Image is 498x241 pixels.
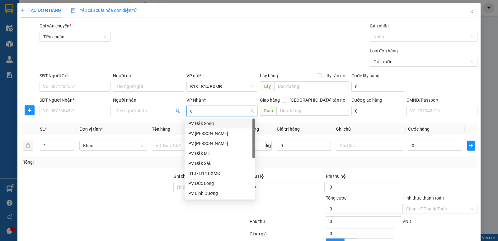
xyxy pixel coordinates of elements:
[326,173,401,182] div: Phí thu hộ
[374,57,474,66] span: Gửi trước
[326,195,346,200] span: Tổng cước
[351,106,404,116] input: Cước giao hàng
[351,82,404,92] input: Cước lấy hàng
[185,178,255,188] div: PV Đức Long
[83,141,143,150] span: Khác
[25,105,35,115] button: plus
[370,23,389,28] label: Gán nhãn
[265,141,272,151] span: kg
[23,159,193,166] div: Tổng: 1
[152,127,170,132] span: Tên hàng
[113,72,184,79] div: Người gửi
[276,106,349,116] input: Dọc đường
[249,218,325,229] div: Phụ thu
[113,97,184,104] div: Người nhận
[370,48,398,53] label: Loại đơn hàng
[406,97,477,104] div: CMND/Passport
[21,8,25,12] span: plus
[260,81,274,91] span: Lấy
[186,98,204,103] span: VP Nhận
[25,108,34,113] span: plus
[277,141,331,151] input: 0
[185,168,255,178] div: B13 - B14 BXMĐ
[175,108,180,113] span: user-add
[333,123,406,135] th: Ghi chú
[185,128,255,138] div: PV Đức Xuyên
[277,127,300,132] span: Giá trị hàng
[185,188,255,198] div: PV Bình Dương
[173,174,208,179] label: Ghi chú đơn hàng
[322,72,349,79] span: Lấy tận nơi
[260,98,280,103] span: Giao hàng
[185,138,255,148] div: PV Nam Đong
[351,98,382,103] label: Cước giao hàng
[274,81,349,91] input: Dọc đường
[173,182,248,192] input: Ghi chú đơn hàng
[188,140,251,147] div: PV [PERSON_NAME]
[40,127,45,132] span: SL
[23,141,33,151] button: delete
[185,158,255,168] div: PV Đắk Sắk
[186,72,257,79] div: VP gửi
[188,170,251,177] div: B13 - B14 BXMĐ
[152,141,219,151] input: VD: Bàn, Ghế
[71,8,76,13] img: icon
[71,8,137,13] span: Yêu cầu xuất hóa đơn điện tử
[188,180,251,187] div: PV Đức Long
[469,9,474,14] span: close
[40,97,110,104] div: SĐT Người Nhận
[188,160,251,167] div: PV Đắk Sắk
[351,73,379,78] label: Cước lấy hàng
[250,174,264,179] span: Thu Hộ
[185,148,255,158] div: PV Đắk Mil
[402,219,411,224] span: VND
[40,23,71,28] span: Gói vận chuyển
[408,127,430,132] span: Cước hàng
[21,8,61,13] span: TẠO ĐƠN HÀNG
[188,150,251,157] div: PV Đắk Mil
[40,72,110,79] div: SĐT Người Gửi
[287,97,349,104] span: [GEOGRAPHIC_DATA] tận nơi
[79,127,103,132] span: Đơn vị tính
[463,3,481,21] button: Close
[185,118,255,128] div: PV Đắk Song
[188,130,251,137] div: PV [PERSON_NAME]
[260,73,278,78] span: Lấy hàng
[190,82,254,91] span: B13 - B14 BXMĐ
[260,106,276,116] span: Giao
[43,32,107,41] span: Tiêu chuẩn
[467,143,475,148] span: plus
[188,120,251,127] div: PV Đắk Song
[336,141,403,151] input: Ghi Chú
[467,141,475,151] button: plus
[188,190,251,197] div: PV Bình Dương
[402,195,444,200] label: Hình thức thanh toán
